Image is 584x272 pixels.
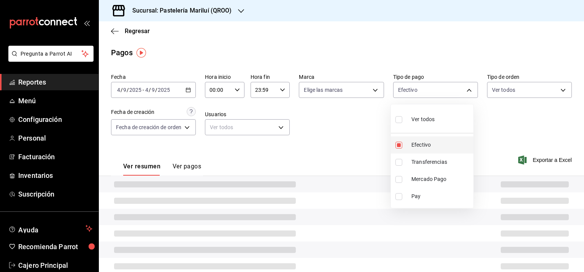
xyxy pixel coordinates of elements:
[411,115,435,123] span: Ver todos
[411,158,470,166] span: Transferencias
[136,48,146,58] img: Tooltip marker
[411,141,470,149] span: Efectivo
[411,175,470,183] span: Mercado Pago
[411,192,470,200] span: Pay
